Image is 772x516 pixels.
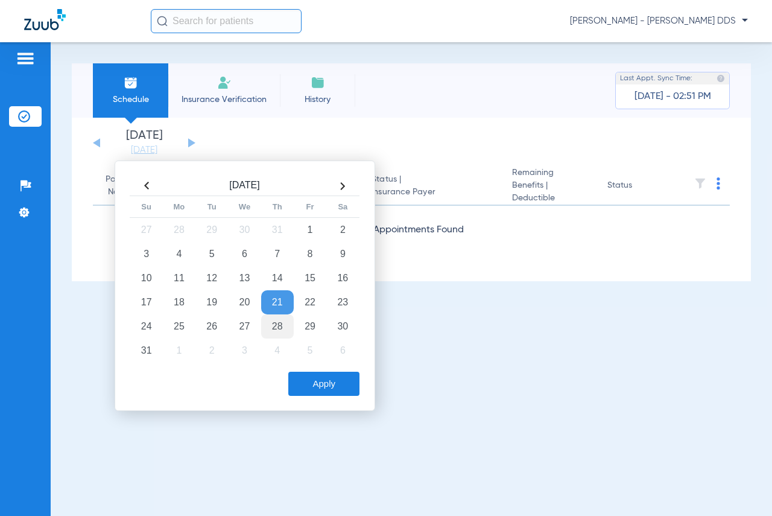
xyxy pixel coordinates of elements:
[163,176,326,196] th: [DATE]
[289,94,346,106] span: History
[151,9,302,33] input: Search for patients
[16,51,35,66] img: hamburger-icon
[717,177,720,190] img: group-dot-blue.svg
[512,192,588,205] span: Deductible
[288,372,359,396] button: Apply
[157,16,168,27] img: Search Icon
[124,75,138,90] img: Schedule
[598,167,679,206] th: Status
[108,130,180,156] li: [DATE]
[717,74,725,83] img: last sync help info
[372,186,492,199] span: Insurance Payer
[24,9,66,30] img: Zuub Logo
[103,173,148,199] div: Patient Name
[694,177,706,190] img: filter.svg
[217,75,232,90] img: Manual Insurance Verification
[108,144,180,156] a: [DATE]
[311,75,325,90] img: History
[177,94,271,106] span: Insurance Verification
[362,167,502,206] th: Status |
[634,91,711,103] span: [DATE] - 02:51 PM
[102,94,159,106] span: Schedule
[103,173,137,199] div: Patient Name
[93,223,730,238] div: No Appointments Found
[502,167,598,206] th: Remaining Benefits |
[712,458,772,516] iframe: Chat Widget
[620,72,692,84] span: Last Appt. Sync Time:
[570,15,748,27] span: [PERSON_NAME] - [PERSON_NAME] DDS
